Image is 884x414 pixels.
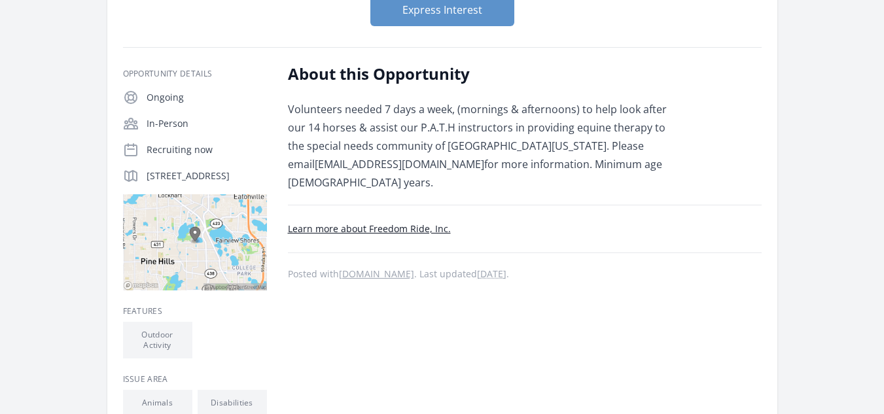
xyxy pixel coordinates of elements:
[123,306,267,317] h3: Features
[288,63,671,84] h2: About this Opportunity
[288,100,671,192] p: Volunteers needed 7 days a week, (mornings & afternoons) to help look after our 14 horses & assis...
[123,69,267,79] h3: Opportunity Details
[123,322,192,358] li: Outdoor Activity
[147,91,267,104] p: Ongoing
[339,267,414,280] a: [DOMAIN_NAME]
[123,194,267,290] img: Map
[477,267,506,280] abbr: Tue, Jul 22, 2025 4:26 PM
[147,117,267,130] p: In-Person
[288,222,451,235] a: Learn more about Freedom Ride, Inc.
[147,169,267,182] p: [STREET_ADDRESS]
[147,143,267,156] p: Recruiting now
[123,374,267,385] h3: Issue area
[288,269,762,279] p: Posted with . Last updated .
